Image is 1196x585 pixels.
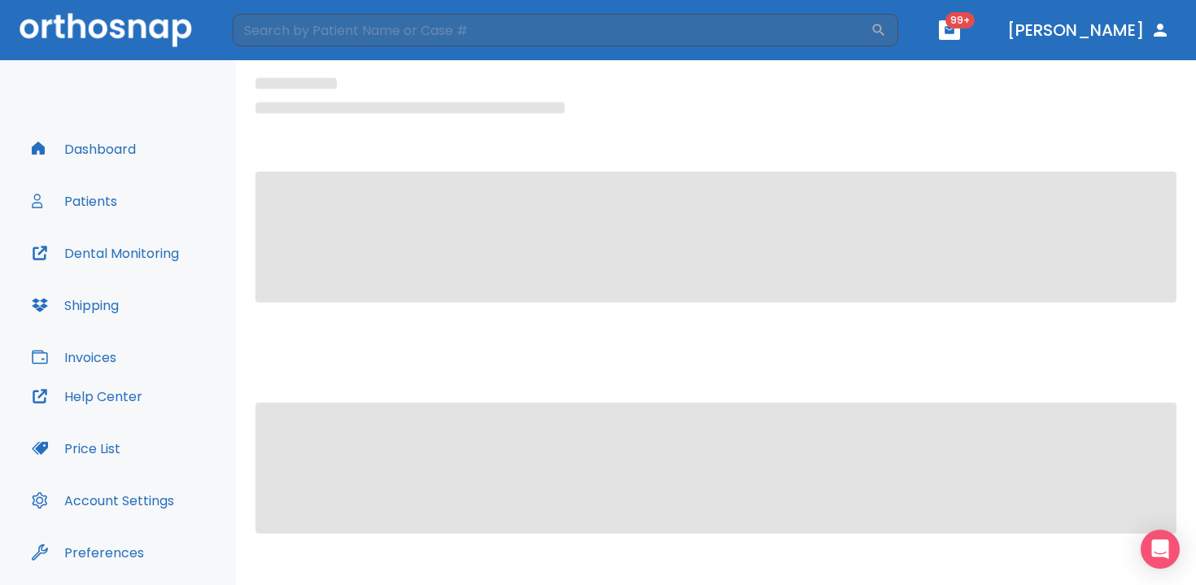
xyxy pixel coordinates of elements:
[233,14,871,46] input: Search by Patient Name or Case #
[22,181,127,220] button: Patients
[1001,15,1176,45] button: [PERSON_NAME]
[22,338,126,377] button: Invoices
[20,13,192,46] img: Orthosnap
[22,429,130,468] button: Price List
[22,377,152,416] button: Help Center
[22,129,146,168] button: Dashboard
[1141,530,1180,569] div: Open Intercom Messenger
[945,12,975,28] span: 99+
[22,234,189,273] button: Dental Monitoring
[22,481,184,520] button: Account Settings
[22,533,154,572] button: Preferences
[22,286,129,325] button: Shipping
